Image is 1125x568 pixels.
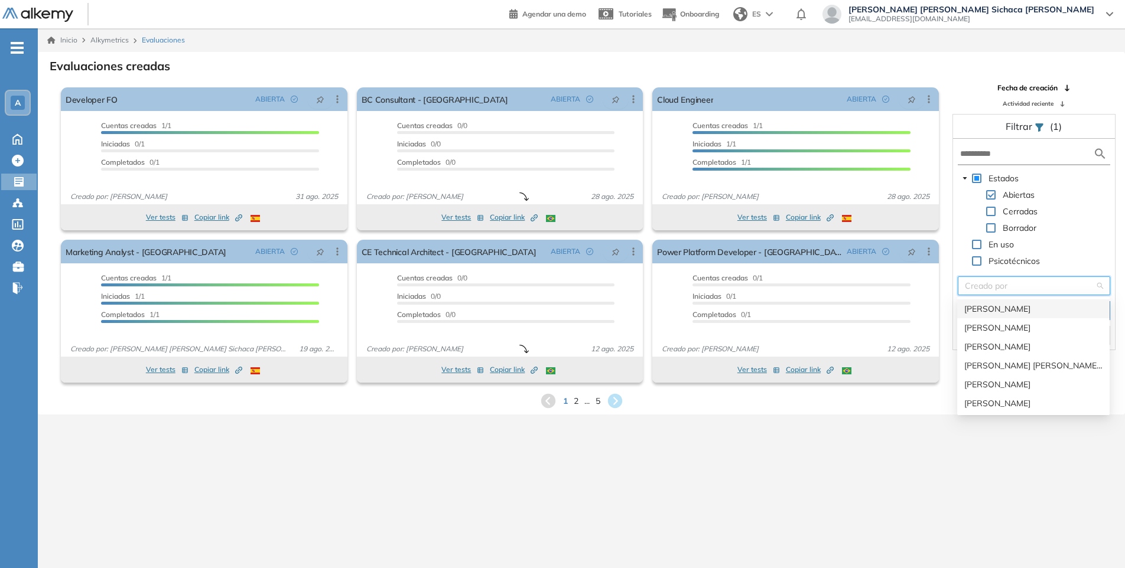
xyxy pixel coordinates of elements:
[847,94,876,105] span: ABIERTA
[692,292,736,301] span: 0/1
[603,242,629,261] button: pushpin
[397,139,426,148] span: Iniciadas
[899,242,925,261] button: pushpin
[962,175,968,181] span: caret-down
[957,394,1110,413] div: Adilson Antas Junior
[307,90,333,109] button: pushpin
[612,247,620,256] span: pushpin
[1003,206,1038,217] span: Cerradas
[101,273,171,282] span: 1/1
[101,158,145,167] span: Completados
[957,299,1110,318] div: Laura Corredor
[692,121,748,130] span: Cuentas creadas
[964,321,1103,334] div: [PERSON_NAME]
[964,397,1103,410] div: [PERSON_NAME]
[490,212,538,223] span: Copiar link
[251,215,260,222] img: ESP
[397,121,453,130] span: Cuentas creadas
[989,239,1014,250] span: En uso
[882,344,934,354] span: 12 ago. 2025
[692,292,721,301] span: Iniciadas
[752,9,761,19] span: ES
[146,363,188,377] button: Ver tests
[842,215,851,222] img: ESP
[441,210,484,224] button: Ver tests
[882,191,934,202] span: 28 ago. 2025
[680,9,719,18] span: Onboarding
[584,395,590,407] span: ...
[1003,190,1035,200] span: Abiertas
[66,344,294,354] span: Creado por: [PERSON_NAME] [PERSON_NAME] Sichaca [PERSON_NAME]
[1000,221,1039,235] span: Borrador
[291,248,298,255] span: check-circle
[101,292,145,301] span: 1/1
[101,139,130,148] span: Iniciadas
[766,12,773,17] img: arrow
[441,363,484,377] button: Ver tests
[692,273,748,282] span: Cuentas creadas
[737,363,780,377] button: Ver tests
[964,302,1103,315] div: [PERSON_NAME]
[194,212,242,223] span: Copiar link
[563,395,568,407] span: 1
[397,158,441,167] span: Completados
[912,431,1125,568] iframe: Chat Widget
[882,248,889,255] span: check-circle
[692,139,736,148] span: 1/1
[551,94,580,105] span: ABIERTA
[101,310,160,319] span: 1/1
[692,139,721,148] span: Iniciadas
[986,237,1016,252] span: En uso
[362,344,468,354] span: Creado por: [PERSON_NAME]
[786,210,834,224] button: Copiar link
[1006,120,1035,132] span: Filtrar
[957,318,1110,337] div: Daniel Vergara
[546,215,555,222] img: BRA
[194,363,242,377] button: Copiar link
[899,90,925,109] button: pushpin
[362,191,468,202] span: Creado por: [PERSON_NAME]
[586,344,638,354] span: 12 ago. 2025
[397,310,441,319] span: Completados
[957,356,1110,375] div: Lizeth Cristina Sichaca Guzman
[964,359,1103,372] div: [PERSON_NAME] [PERSON_NAME] Sichaca [PERSON_NAME]
[657,344,763,354] span: Creado por: [PERSON_NAME]
[101,121,157,130] span: Cuentas creadas
[490,363,538,377] button: Copiar link
[603,90,629,109] button: pushpin
[847,246,876,257] span: ABIERTA
[397,292,441,301] span: 0/0
[362,240,537,263] a: CE Technical Architect - [GEOGRAPHIC_DATA]
[586,191,638,202] span: 28 ago. 2025
[47,35,77,45] a: Inicio
[11,47,24,49] i: -
[15,98,21,107] span: A
[619,9,652,18] span: Tutoriales
[294,344,342,354] span: 19 ago. 2025
[957,337,1110,356] div: Andrea Avila
[362,87,508,111] a: BC Consultant - [GEOGRAPHIC_DATA]
[66,191,172,202] span: Creado por: [PERSON_NAME]
[316,94,324,104] span: pushpin
[692,158,751,167] span: 1/1
[255,94,285,105] span: ABIERTA
[90,35,129,44] span: Alkymetrics
[509,6,586,20] a: Agendar una demo
[692,121,763,130] span: 1/1
[490,364,538,375] span: Copiar link
[397,273,467,282] span: 0/0
[255,246,285,257] span: ABIERTA
[586,96,593,103] span: check-circle
[66,87,118,111] a: Developer FO
[1093,146,1107,161] img: search icon
[101,121,171,130] span: 1/1
[50,59,170,73] h3: Evaluaciones creadas
[551,246,580,257] span: ABIERTA
[1000,188,1037,202] span: Abiertas
[101,139,145,148] span: 0/1
[997,83,1058,93] span: Fecha de creación
[142,35,185,45] span: Evaluaciones
[101,273,157,282] span: Cuentas creadas
[657,191,763,202] span: Creado por: [PERSON_NAME]
[291,96,298,103] span: check-circle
